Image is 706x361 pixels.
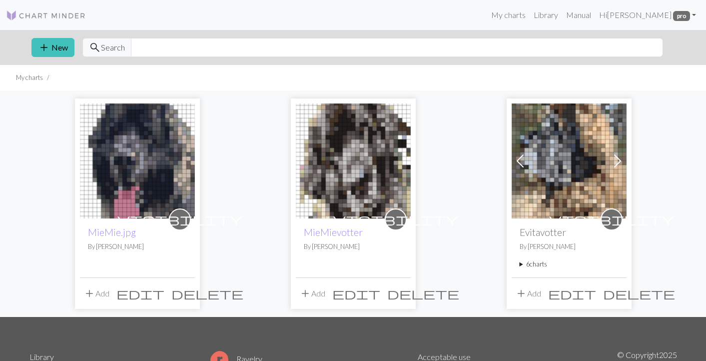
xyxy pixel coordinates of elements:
img: 20230416_162734_resized.jpg [512,103,627,218]
span: pro [673,11,690,21]
span: add [38,40,50,54]
a: Library [530,5,562,25]
span: delete [171,286,243,300]
img: Logo [6,9,86,21]
span: visibility [333,211,458,227]
span: delete [603,286,675,300]
span: edit [548,286,596,300]
span: edit [116,286,164,300]
a: Hi[PERSON_NAME] pro [595,5,700,25]
summary: 6charts [520,259,619,269]
a: My charts [487,5,530,25]
span: visibility [549,211,674,227]
span: edit [332,286,380,300]
button: Edit [113,284,168,303]
button: Add [296,284,329,303]
p: By [PERSON_NAME] [88,242,187,251]
span: delete [387,286,459,300]
i: private [549,209,674,229]
button: Add [80,284,113,303]
img: MieMievotter [296,103,411,218]
h2: Evitavotter [520,226,619,238]
button: Delete [600,284,679,303]
button: Delete [384,284,463,303]
a: MieMievotter [296,155,411,164]
i: Edit [548,287,596,299]
p: By [PERSON_NAME] [520,242,619,251]
a: MieMie.jpg [80,155,195,164]
i: Edit [116,287,164,299]
button: Add [512,284,545,303]
p: By [PERSON_NAME] [304,242,403,251]
span: add [299,286,311,300]
a: Manual [562,5,595,25]
a: MieMie.jpg [88,226,136,238]
li: My charts [16,73,43,82]
span: add [515,286,527,300]
button: New [31,38,74,57]
span: visibility [117,211,242,227]
i: private [117,209,242,229]
span: search [89,40,101,54]
a: MieMievotter [304,226,363,238]
span: add [83,286,95,300]
i: Edit [332,287,380,299]
button: Edit [545,284,600,303]
img: MieMie.jpg [80,103,195,218]
span: Search [101,41,125,53]
button: Edit [329,284,384,303]
a: 20230416_162734_resized.jpg [512,155,627,164]
button: Delete [168,284,247,303]
i: private [333,209,458,229]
